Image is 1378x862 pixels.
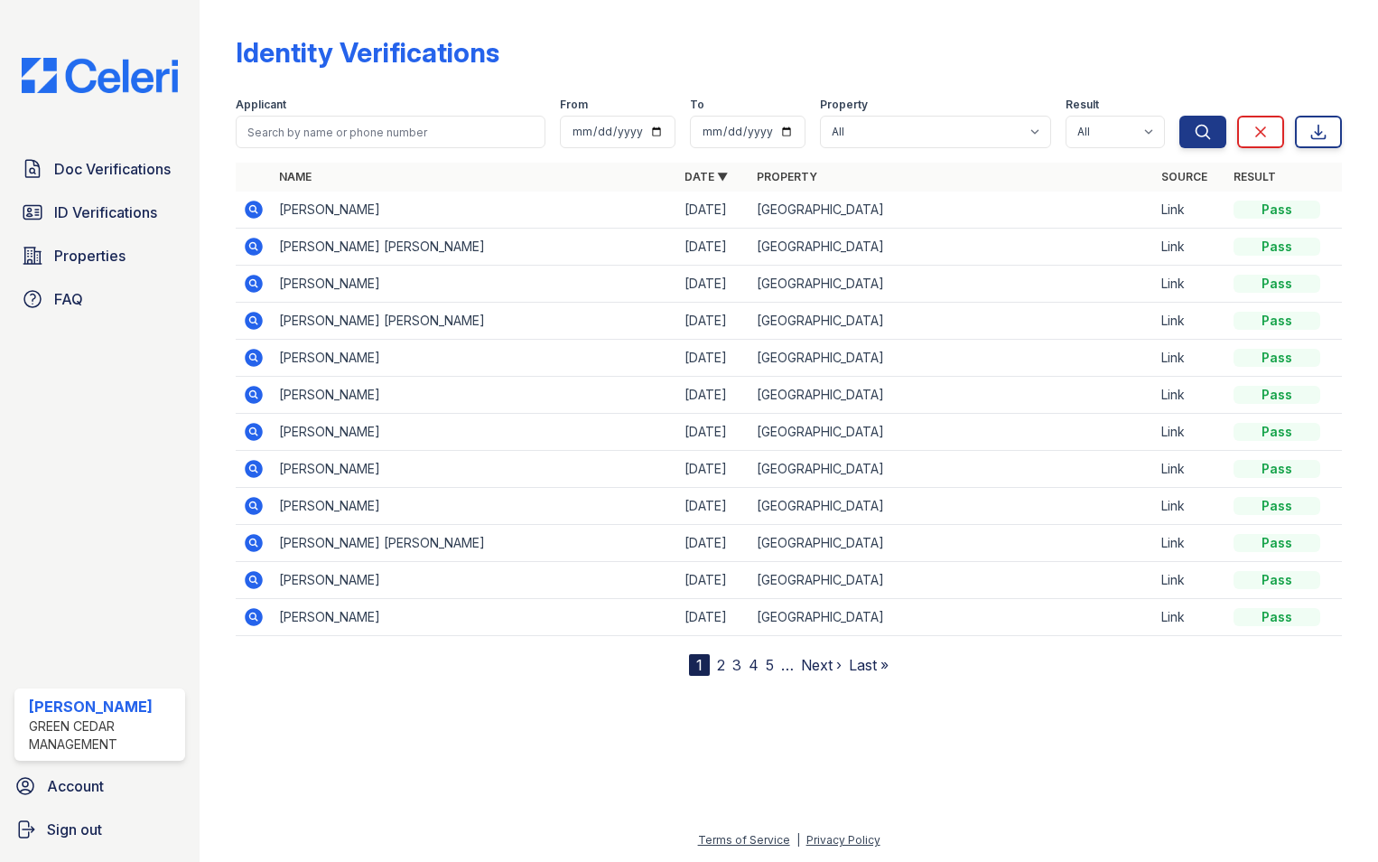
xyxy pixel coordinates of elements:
a: ID Verifications [14,194,185,230]
a: Date ▼ [684,170,728,183]
a: 3 [732,656,741,674]
div: Pass [1234,275,1320,293]
input: Search by name or phone number [236,116,545,148]
td: [GEOGRAPHIC_DATA] [750,414,1155,451]
label: From [560,98,588,112]
label: To [690,98,704,112]
a: Properties [14,238,185,274]
td: Link [1154,192,1226,229]
td: [PERSON_NAME] [272,562,677,599]
td: Link [1154,525,1226,562]
div: [PERSON_NAME] [29,696,178,717]
td: [DATE] [677,377,750,414]
td: [PERSON_NAME] [272,266,677,303]
td: [GEOGRAPHIC_DATA] [750,229,1155,266]
div: Identity Verifications [236,36,499,69]
td: [PERSON_NAME] [272,599,677,636]
div: Pass [1234,571,1320,589]
td: Link [1154,266,1226,303]
td: [GEOGRAPHIC_DATA] [750,562,1155,599]
td: [PERSON_NAME] [272,340,677,377]
div: Green Cedar Management [29,717,178,754]
div: 1 [689,654,710,676]
td: [GEOGRAPHIC_DATA] [750,451,1155,488]
td: [DATE] [677,266,750,303]
div: Pass [1234,312,1320,330]
td: [PERSON_NAME] [272,451,677,488]
td: [DATE] [677,599,750,636]
a: Doc Verifications [14,151,185,187]
a: Name [279,170,312,183]
td: [PERSON_NAME] [PERSON_NAME] [272,525,677,562]
a: 4 [749,656,759,674]
div: Pass [1234,534,1320,552]
td: [DATE] [677,525,750,562]
td: [PERSON_NAME] [272,377,677,414]
td: Link [1154,599,1226,636]
a: Terms of Service [698,833,790,847]
td: [PERSON_NAME] [PERSON_NAME] [272,303,677,340]
label: Property [820,98,868,112]
div: Pass [1234,608,1320,626]
td: [PERSON_NAME] [272,414,677,451]
td: Link [1154,414,1226,451]
td: [DATE] [677,229,750,266]
a: FAQ [14,281,185,317]
a: Property [757,170,817,183]
div: Pass [1234,386,1320,404]
div: Pass [1234,497,1320,515]
div: Pass [1234,423,1320,441]
td: [GEOGRAPHIC_DATA] [750,488,1155,525]
span: ID Verifications [54,201,157,223]
label: Applicant [236,98,286,112]
td: [GEOGRAPHIC_DATA] [750,599,1155,636]
td: Link [1154,303,1226,340]
div: Pass [1234,460,1320,478]
td: Link [1154,229,1226,266]
td: Link [1154,451,1226,488]
a: Result [1234,170,1276,183]
td: [GEOGRAPHIC_DATA] [750,377,1155,414]
span: Account [47,775,104,797]
div: | [796,833,800,847]
td: [GEOGRAPHIC_DATA] [750,192,1155,229]
a: 5 [766,656,774,674]
td: [DATE] [677,303,750,340]
td: [DATE] [677,562,750,599]
span: Properties [54,245,126,267]
div: Pass [1234,349,1320,367]
td: [DATE] [677,414,750,451]
a: Next › [801,656,842,674]
td: [GEOGRAPHIC_DATA] [750,525,1155,562]
td: Link [1154,377,1226,414]
td: Link [1154,562,1226,599]
span: Sign out [47,819,102,840]
div: Pass [1234,238,1320,256]
label: Result [1066,98,1099,112]
td: [DATE] [677,340,750,377]
td: [PERSON_NAME] [PERSON_NAME] [272,229,677,266]
span: Doc Verifications [54,158,171,180]
td: [PERSON_NAME] [272,488,677,525]
td: Link [1154,488,1226,525]
a: 2 [717,656,725,674]
img: CE_Logo_Blue-a8612792a0a2168367f1c8372b55b34899dd931a85d93a1a3d3e32e68fde9ad4.png [7,58,192,93]
td: [DATE] [677,192,750,229]
td: [GEOGRAPHIC_DATA] [750,340,1155,377]
a: Privacy Policy [806,833,880,847]
div: Pass [1234,201,1320,219]
a: Account [7,768,192,804]
a: Source [1161,170,1207,183]
td: [DATE] [677,488,750,525]
td: [DATE] [677,451,750,488]
span: … [781,654,794,676]
a: Last » [849,656,889,674]
span: FAQ [54,288,83,310]
td: Link [1154,340,1226,377]
td: [GEOGRAPHIC_DATA] [750,266,1155,303]
a: Sign out [7,811,192,848]
td: [PERSON_NAME] [272,192,677,229]
td: [GEOGRAPHIC_DATA] [750,303,1155,340]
